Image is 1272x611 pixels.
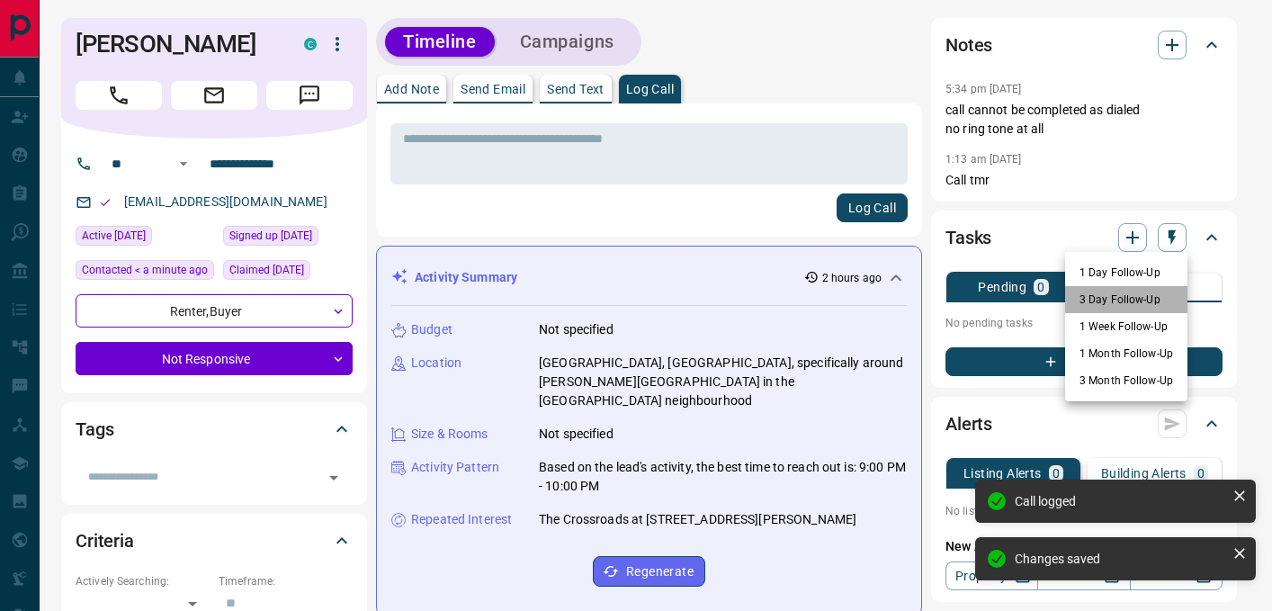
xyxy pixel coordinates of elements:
[1065,340,1187,367] li: 1 Month Follow-Up
[1015,494,1225,508] div: Call logged
[1015,552,1225,566] div: Changes saved
[1065,367,1187,394] li: 3 Month Follow-Up
[1065,286,1187,313] li: 3 Day Follow-Up
[1065,259,1187,286] li: 1 Day Follow-Up
[1065,313,1187,340] li: 1 Week Follow-Up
